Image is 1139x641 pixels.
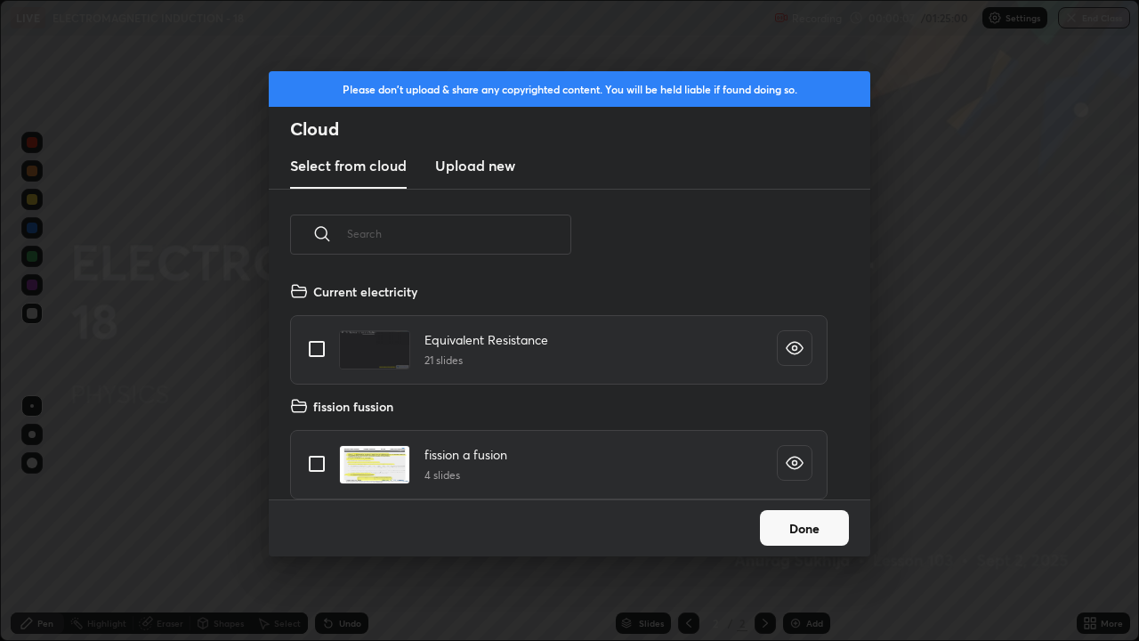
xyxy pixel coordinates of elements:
[347,196,571,272] input: Search
[424,330,548,349] h4: Equivalent Resistance
[760,510,849,546] button: Done
[339,330,410,369] img: 1718646369PK9LC1.pdf
[313,397,393,416] h4: fission fussion
[269,71,870,107] div: Please don't upload & share any copyrighted content. You will be held liable if found doing so.
[435,155,515,176] h3: Upload new
[424,353,548,369] h5: 21 slides
[269,275,849,499] div: grid
[424,445,507,464] h4: fission a fusion
[290,118,870,141] h2: Cloud
[313,282,417,301] h4: Current electricity
[424,467,507,483] h5: 4 slides
[339,445,410,484] img: 17200722043SKN1B.pdf
[290,155,407,176] h3: Select from cloud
